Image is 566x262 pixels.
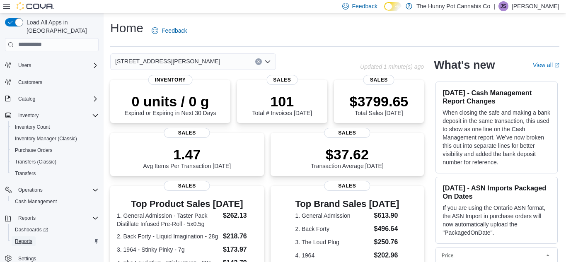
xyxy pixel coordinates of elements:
button: Clear input [255,58,262,65]
span: Purchase Orders [15,147,53,154]
dt: 4. 1964 [295,251,370,260]
span: Inventory [148,75,193,85]
p: Updated 1 minute(s) ago [360,63,424,70]
button: Operations [2,184,102,196]
dd: $262.13 [223,211,257,221]
span: Settings [18,255,36,262]
span: Transfers [15,170,36,177]
button: Inventory Manager (Classic) [8,133,102,144]
span: Users [15,60,99,70]
p: If you are using the Ontario ASN format, the ASN Import in purchase orders will now automatically... [443,204,551,237]
span: Inventory [15,111,99,120]
span: Inventory Count [12,122,99,132]
span: Users [18,62,31,69]
span: Reports [15,238,32,245]
dd: $218.76 [223,231,257,241]
h3: Top Product Sales [DATE] [117,199,257,209]
button: Catalog [2,93,102,105]
span: Reports [18,215,36,221]
div: Transaction Average [DATE] [311,146,384,169]
div: Total Sales [DATE] [349,93,408,116]
a: Purchase Orders [12,145,56,155]
button: Inventory [2,110,102,121]
dt: 3. 1964 - Stinky Pinky - 7g [117,245,220,254]
span: [STREET_ADDRESS][PERSON_NAME] [115,56,220,66]
span: Sales [164,181,210,191]
button: Operations [15,185,46,195]
p: 101 [252,93,312,110]
span: Customers [15,77,99,87]
button: Users [2,60,102,71]
a: Transfers [12,168,39,178]
span: Cash Management [15,198,57,205]
a: Dashboards [8,224,102,236]
span: JS [501,1,506,11]
p: $3799.65 [349,93,408,110]
button: Open list of options [264,58,271,65]
button: Inventory Count [8,121,102,133]
span: Load All Apps in [GEOGRAPHIC_DATA] [23,18,99,35]
dt: 1. General Admission [295,212,370,220]
span: Dashboards [15,226,48,233]
button: Transfers [8,168,102,179]
dd: $173.97 [223,245,257,255]
a: Feedback [148,22,190,39]
input: Dark Mode [384,2,402,11]
span: Inventory Count [15,124,50,130]
span: Catalog [15,94,99,104]
div: Expired or Expiring in Next 30 Days [125,93,216,116]
span: Sales [324,181,370,191]
span: Feedback [162,26,187,35]
span: Feedback [352,2,377,10]
dd: $613.90 [374,211,399,221]
a: Cash Management [12,197,60,207]
span: Sales [266,75,298,85]
span: Operations [18,187,43,193]
div: Julia Savidis [498,1,508,11]
svg: External link [554,63,559,68]
dd: $250.76 [374,237,399,247]
span: Inventory [18,112,39,119]
a: Transfers (Classic) [12,157,60,167]
span: Customers [18,79,42,86]
h1: Home [110,20,143,36]
dt: 1. General Admission - Taster Pack Distillate Infused Pre-Roll - 5x0.5g [117,212,220,228]
span: Sales [164,128,210,138]
div: Avg Items Per Transaction [DATE] [143,146,231,169]
img: Cova [17,2,54,10]
p: $37.62 [311,146,384,163]
span: Inventory Manager (Classic) [15,135,77,142]
a: View allExternal link [533,62,559,68]
dd: $202.96 [374,250,399,260]
span: Inventory Manager (Classic) [12,134,99,144]
a: Inventory Count [12,122,53,132]
a: Inventory Manager (Classic) [12,134,80,144]
h3: Top Brand Sales [DATE] [295,199,399,209]
span: Dashboards [12,225,99,235]
span: Catalog [18,96,35,102]
span: Operations [15,185,99,195]
span: Transfers (Classic) [12,157,99,167]
p: [PERSON_NAME] [512,1,559,11]
div: Total # Invoices [DATE] [252,93,312,116]
span: Reports [15,213,99,223]
span: Cash Management [12,197,99,207]
dd: $496.64 [374,224,399,234]
button: Customers [2,76,102,88]
button: Reports [2,212,102,224]
dt: 2. Back Forty - Liquid Imagination - 28g [117,232,220,240]
span: Sales [324,128,370,138]
p: When closing the safe and making a bank deposit in the same transaction, this used to show as one... [443,108,551,166]
button: Reports [15,213,39,223]
a: Customers [15,77,46,87]
p: | [493,1,495,11]
button: Users [15,60,34,70]
span: Transfers [12,168,99,178]
dt: 3. The Loud Plug [295,238,370,246]
span: Reports [12,236,99,246]
p: The Hunny Pot Cannabis Co [416,1,490,11]
h3: [DATE] - Cash Management Report Changes [443,89,551,105]
button: Catalog [15,94,39,104]
button: Cash Management [8,196,102,207]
